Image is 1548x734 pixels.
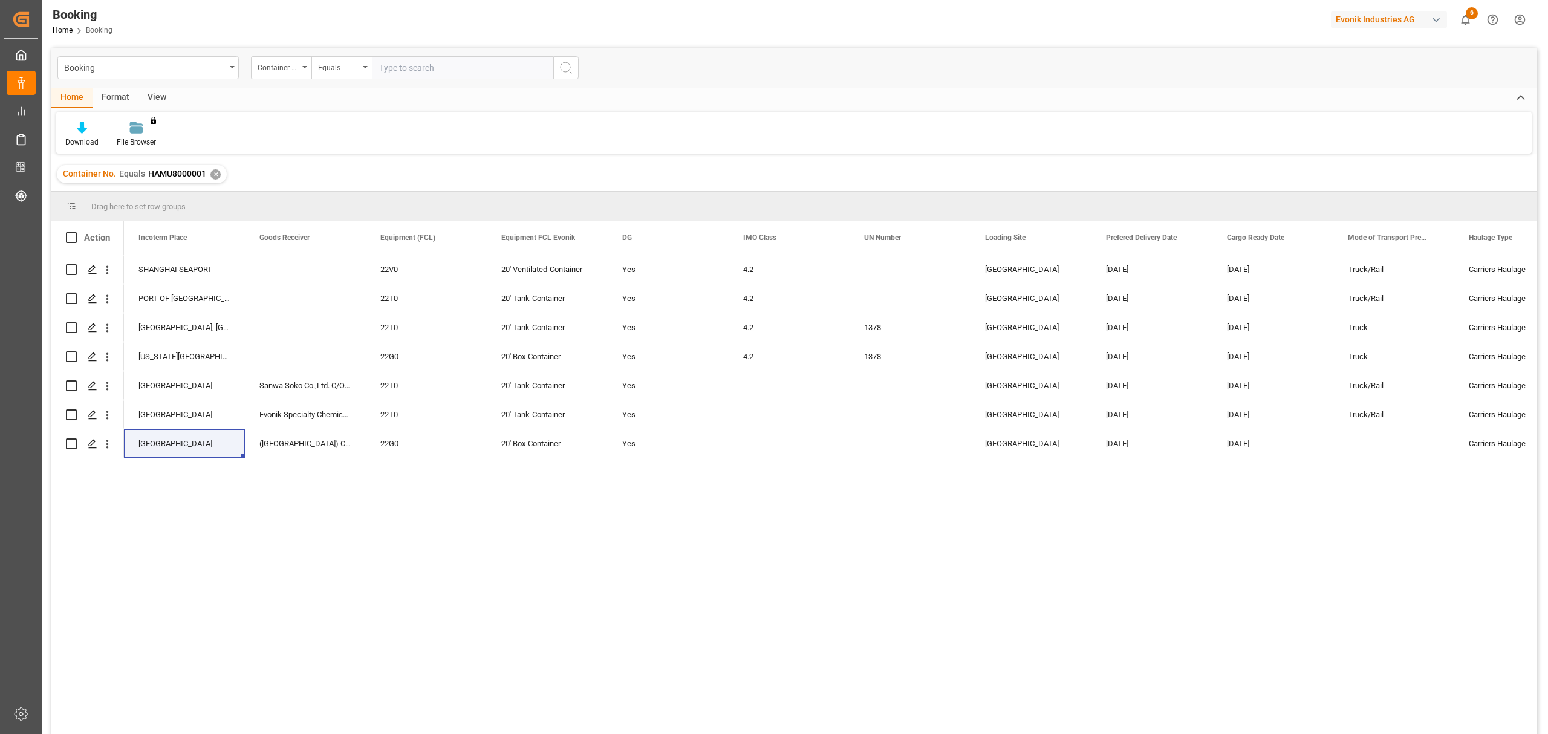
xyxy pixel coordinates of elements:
[608,371,729,400] div: Yes
[311,56,372,79] button: open menu
[51,400,124,429] div: Press SPACE to select this row.
[366,313,487,342] div: 22T0
[1469,233,1512,242] span: Haulage Type
[729,342,850,371] div: 4.2
[1333,313,1454,342] div: Truck
[148,169,206,178] span: HAMU8000001
[91,202,186,211] span: Drag here to set row groups
[622,233,632,242] span: DG
[366,255,487,284] div: 22V0
[1212,400,1333,429] div: [DATE]
[245,371,366,400] div: Sanwa Soko Co.,Ltd. C/O Evonik Japan Co., LTD
[124,255,245,284] div: SHANGHAI SEAPORT
[1091,342,1212,371] div: [DATE]
[258,59,299,73] div: Container No.
[1106,233,1177,242] span: Prefered Delivery Date
[57,56,239,79] button: open menu
[51,284,124,313] div: Press SPACE to select this row.
[1212,284,1333,313] div: [DATE]
[487,313,608,342] div: 20' Tank-Container
[51,313,124,342] div: Press SPACE to select this row.
[608,429,729,458] div: Yes
[1479,6,1506,33] button: Help Center
[366,429,487,458] div: 22G0
[971,255,1091,284] div: [GEOGRAPHIC_DATA]
[366,371,487,400] div: 22T0
[487,429,608,458] div: 20' Box-Container
[608,313,729,342] div: Yes
[124,313,245,342] div: [GEOGRAPHIC_DATA], [GEOGRAPHIC_DATA]
[119,169,145,178] span: Equals
[1452,6,1479,33] button: show 6 new notifications
[1348,233,1429,242] span: Mode of Transport Pre-Carriage
[372,56,553,79] input: Type to search
[366,284,487,313] div: 22T0
[971,429,1091,458] div: [GEOGRAPHIC_DATA]
[1333,284,1454,313] div: Truck/Rail
[729,313,850,342] div: 4.2
[124,429,245,458] div: [GEOGRAPHIC_DATA]
[64,59,226,74] div: Booking
[51,342,124,371] div: Press SPACE to select this row.
[51,88,93,108] div: Home
[380,233,435,242] span: Equipment (FCL)
[1091,313,1212,342] div: [DATE]
[51,255,124,284] div: Press SPACE to select this row.
[487,255,608,284] div: 20' Ventilated-Container
[51,371,124,400] div: Press SPACE to select this row.
[971,342,1091,371] div: [GEOGRAPHIC_DATA]
[63,169,116,178] span: Container No.
[1212,313,1333,342] div: [DATE]
[53,26,73,34] a: Home
[318,59,359,73] div: Equals
[366,342,487,371] div: 22G0
[93,88,138,108] div: Format
[743,233,776,242] span: IMO Class
[850,342,971,371] div: 1378
[608,400,729,429] div: Yes
[1212,371,1333,400] div: [DATE]
[501,233,575,242] span: Equipment FCL Evonik
[1333,255,1454,284] div: Truck/Rail
[124,400,245,429] div: [GEOGRAPHIC_DATA]
[1091,284,1212,313] div: [DATE]
[138,233,187,242] span: Incoterm Place
[971,313,1091,342] div: [GEOGRAPHIC_DATA]
[971,400,1091,429] div: [GEOGRAPHIC_DATA]
[251,56,311,79] button: open menu
[1212,429,1333,458] div: [DATE]
[124,284,245,313] div: PORT OF [GEOGRAPHIC_DATA]
[366,400,487,429] div: 22T0
[608,255,729,284] div: Yes
[1212,342,1333,371] div: [DATE]
[1091,400,1212,429] div: [DATE]
[1212,255,1333,284] div: [DATE]
[259,233,310,242] span: Goods Receiver
[65,137,99,148] div: Download
[1227,233,1284,242] span: Cargo Ready Date
[84,232,110,243] div: Action
[1091,371,1212,400] div: [DATE]
[1091,429,1212,458] div: [DATE]
[1091,255,1212,284] div: [DATE]
[1331,11,1447,28] div: Evonik Industries AG
[487,400,608,429] div: 20' Tank-Container
[245,429,366,458] div: ([GEOGRAPHIC_DATA]) Co. Ltd.
[124,342,245,371] div: [US_STATE][GEOGRAPHIC_DATA]
[51,429,124,458] div: Press SPACE to select this row.
[1466,7,1478,19] span: 6
[487,284,608,313] div: 20' Tank-Container
[985,233,1026,242] span: Loading Site
[608,342,729,371] div: Yes
[864,233,901,242] span: UN Number
[138,88,175,108] div: View
[608,284,729,313] div: Yes
[1333,371,1454,400] div: Truck/Rail
[729,255,850,284] div: 4.2
[971,371,1091,400] div: [GEOGRAPHIC_DATA]
[487,342,608,371] div: 20' Box-Container
[1333,400,1454,429] div: Truck/Rail
[1331,8,1452,31] button: Evonik Industries AG
[1333,342,1454,371] div: Truck
[850,313,971,342] div: 1378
